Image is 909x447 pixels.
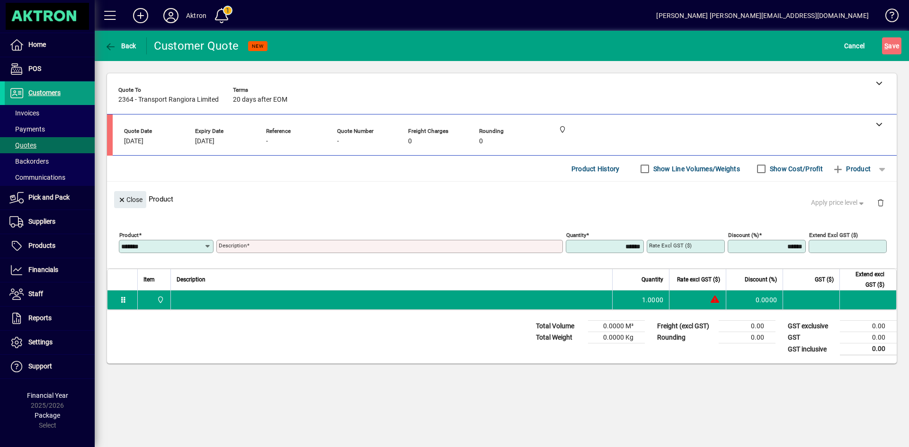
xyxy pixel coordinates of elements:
a: Pick and Pack [5,186,95,210]
td: 0.0000 Kg [588,332,645,343]
mat-label: Rate excl GST ($) [649,242,692,249]
a: Staff [5,282,95,306]
mat-label: Product [119,232,139,238]
span: ave [884,38,899,53]
span: [DATE] [195,138,214,145]
td: 0.00 [840,343,897,355]
label: Show Cost/Profit [768,164,823,174]
span: Close [118,192,143,208]
td: Total Volume [531,321,588,332]
div: Product [107,182,897,216]
span: Quantity [642,274,663,285]
span: Product History [571,161,620,176]
span: Financials [28,266,58,273]
span: 2364 - Transport Rangiora Limited [118,96,219,104]
div: [PERSON_NAME] [PERSON_NAME][EMAIL_ADDRESS][DOMAIN_NAME] [656,8,869,23]
span: GST ($) [815,274,834,285]
button: Apply price level [807,194,870,211]
span: [DATE] [124,138,143,145]
button: Profile [156,7,186,24]
span: NEW [252,43,264,49]
td: Total Weight [531,332,588,343]
button: Save [882,37,901,54]
button: Back [102,37,139,54]
a: Backorders [5,153,95,169]
span: Communications [9,174,65,181]
a: POS [5,57,95,81]
a: Communications [5,169,95,185]
mat-label: Discount (%) [728,232,759,238]
span: Invoices [9,109,39,117]
span: Extend excl GST ($) [846,269,884,290]
span: Products [28,242,55,249]
a: Payments [5,121,95,137]
td: 0.00 [840,321,897,332]
button: Delete [869,191,892,214]
td: GST inclusive [783,343,840,355]
app-page-header-button: Close [112,195,149,203]
span: Customers [28,89,61,96]
span: Quotes [9,141,36,149]
mat-label: Extend excl GST ($) [809,232,858,238]
span: Rate excl GST ($) [677,274,720,285]
td: 0.00 [719,332,775,343]
span: Discount (%) [745,274,777,285]
span: Cancel [844,38,865,53]
span: Staff [28,290,43,298]
div: Customer Quote [154,38,239,53]
span: 0 [479,138,483,145]
td: 0.00 [719,321,775,332]
span: Apply price level [811,198,866,208]
span: Home [28,41,46,48]
label: Show Line Volumes/Weights [651,164,740,174]
td: Rounding [652,332,719,343]
span: 20 days after EOM [233,96,287,104]
td: 0.0000 [726,290,783,309]
span: Settings [28,338,53,346]
td: GST exclusive [783,321,840,332]
span: 1.0000 [642,295,664,305]
button: Product History [568,160,624,177]
span: S [884,42,888,50]
a: Support [5,355,95,378]
a: Settings [5,331,95,354]
span: Suppliers [28,218,55,225]
td: GST [783,332,840,343]
span: Backorders [9,158,49,165]
span: Description [177,274,205,285]
span: Item [143,274,155,285]
button: Close [114,191,146,208]
span: Payments [9,125,45,133]
td: 0.00 [840,332,897,343]
button: Cancel [842,37,867,54]
a: Reports [5,307,95,330]
a: Invoices [5,105,95,121]
span: Financial Year [27,392,68,399]
mat-label: Quantity [566,232,586,238]
td: Freight (excl GST) [652,321,719,332]
span: - [266,138,268,145]
a: Products [5,234,95,258]
a: Quotes [5,137,95,153]
button: Add [125,7,156,24]
app-page-header-button: Delete [869,198,892,207]
span: Pick and Pack [28,193,70,201]
span: - [337,138,339,145]
td: 0.0000 M³ [588,321,645,332]
a: Financials [5,258,95,282]
span: Package [35,412,60,419]
span: Back [105,42,136,50]
span: Support [28,362,52,370]
app-page-header-button: Back [95,37,147,54]
span: 0 [408,138,412,145]
a: Suppliers [5,210,95,234]
span: POS [28,65,41,72]
div: Aktron [186,8,206,23]
span: Reports [28,314,52,322]
mat-label: Description [219,242,247,249]
a: Home [5,33,95,57]
a: Knowledge Base [878,2,897,33]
